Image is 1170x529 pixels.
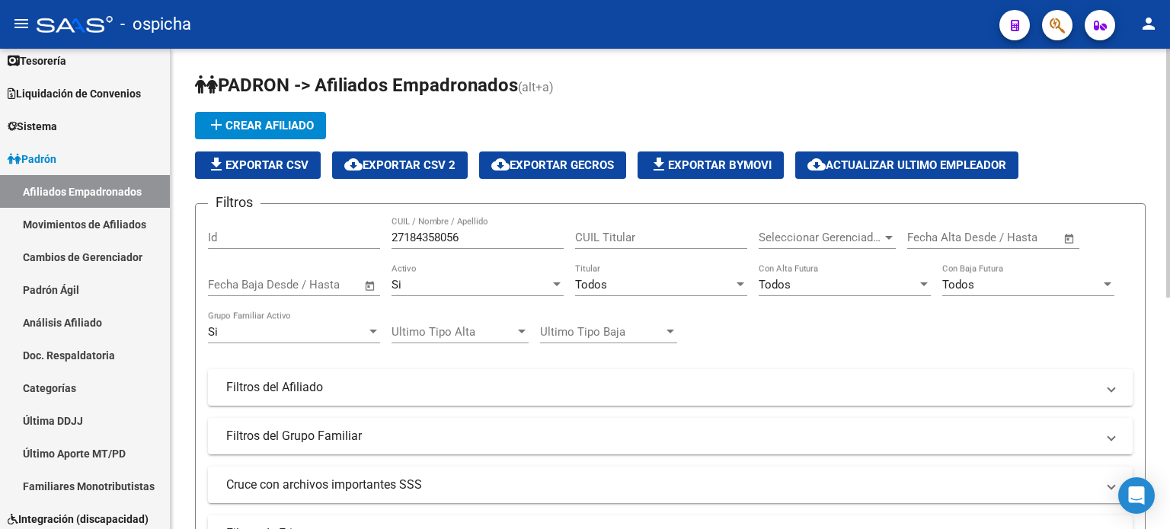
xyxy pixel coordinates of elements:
span: Todos [759,278,791,292]
button: Actualizar ultimo Empleador [795,151,1018,179]
span: Seleccionar Gerenciador [759,231,882,244]
span: Padrón [8,151,56,167]
mat-expansion-panel-header: Filtros del Afiliado [208,369,1133,406]
span: Liquidación de Convenios [8,85,141,102]
span: Exportar CSV [207,158,308,172]
input: Start date [208,278,257,292]
span: Si [208,325,218,339]
span: PADRON -> Afiliados Empadronados [195,75,518,96]
button: Crear Afiliado [195,112,326,139]
mat-icon: file_download [207,155,225,174]
mat-panel-title: Filtros del Grupo Familiar [226,428,1096,445]
button: Exportar Bymovi [638,151,784,179]
input: Start date [907,231,957,244]
span: Ultimo Tipo Alta [392,325,515,339]
mat-expansion-panel-header: Filtros del Grupo Familiar [208,418,1133,454]
span: Sistema [8,118,57,135]
span: Exportar GECROS [491,158,614,172]
button: Open calendar [1061,230,1079,247]
span: Crear Afiliado [207,119,314,132]
mat-icon: cloud_download [491,155,510,174]
button: Open calendar [362,277,379,295]
h3: Filtros [208,192,261,213]
span: Ultimo Tipo Baja [540,325,663,339]
mat-panel-title: Cruce con archivos importantes SSS [226,476,1096,493]
span: Actualizar ultimo Empleador [807,158,1006,172]
input: End date [970,231,1044,244]
mat-expansion-panel-header: Cruce con archivos importantes SSS [208,467,1133,503]
div: Open Intercom Messenger [1118,477,1155,514]
button: Exportar CSV [195,151,321,179]
span: Todos [575,278,607,292]
mat-icon: file_download [650,155,668,174]
mat-icon: person [1140,14,1158,33]
button: Exportar GECROS [479,151,626,179]
span: Integración (discapacidad) [8,511,149,527]
button: Exportar CSV 2 [332,151,468,179]
span: Exportar Bymovi [650,158,772,172]
span: Todos [942,278,974,292]
span: Si [392,278,401,292]
span: Tesorería [8,53,66,69]
mat-icon: cloud_download [807,155,826,174]
mat-icon: menu [12,14,30,33]
mat-icon: cloud_download [344,155,363,174]
input: End date [271,278,345,292]
span: (alt+a) [518,80,554,94]
mat-panel-title: Filtros del Afiliado [226,379,1096,396]
span: - ospicha [120,8,191,41]
span: Exportar CSV 2 [344,158,456,172]
mat-icon: add [207,116,225,134]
